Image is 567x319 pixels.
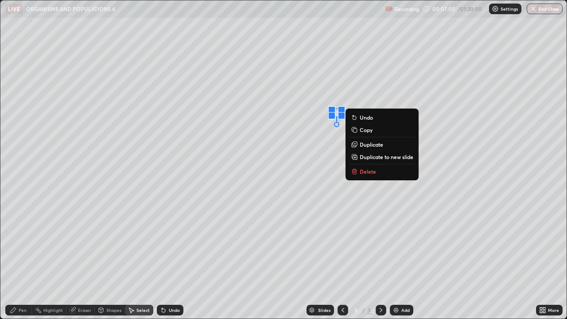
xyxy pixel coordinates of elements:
div: Undo [169,308,180,312]
img: end-class-cross [530,5,537,12]
img: recording.375f2c34.svg [385,5,392,12]
p: Undo [360,114,373,121]
button: End Class [527,4,563,14]
p: LIVE [8,5,20,12]
img: add-slide-button [392,307,400,314]
div: Shapes [106,308,121,312]
div: Slides [318,308,330,312]
button: Delete [349,166,415,177]
div: Eraser [78,308,91,312]
p: Duplicate [360,141,383,148]
div: More [548,308,559,312]
div: Pen [19,308,27,312]
p: Delete [360,168,376,175]
p: Recording [394,6,419,12]
button: Duplicate [349,139,415,150]
p: Copy [360,126,373,133]
div: 3 [352,307,361,313]
div: / [362,307,365,313]
img: class-settings-icons [492,5,499,12]
div: Highlight [43,308,63,312]
button: Copy [349,124,415,135]
p: Duplicate to new slide [360,153,413,160]
div: Add [401,308,410,312]
p: Settings [501,7,518,11]
p: ORGANISMS AND POPULATIONS 4 [26,5,115,12]
button: Undo [349,112,415,123]
div: 3 [367,306,372,314]
button: Duplicate to new slide [349,152,415,162]
div: Select [136,308,150,312]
